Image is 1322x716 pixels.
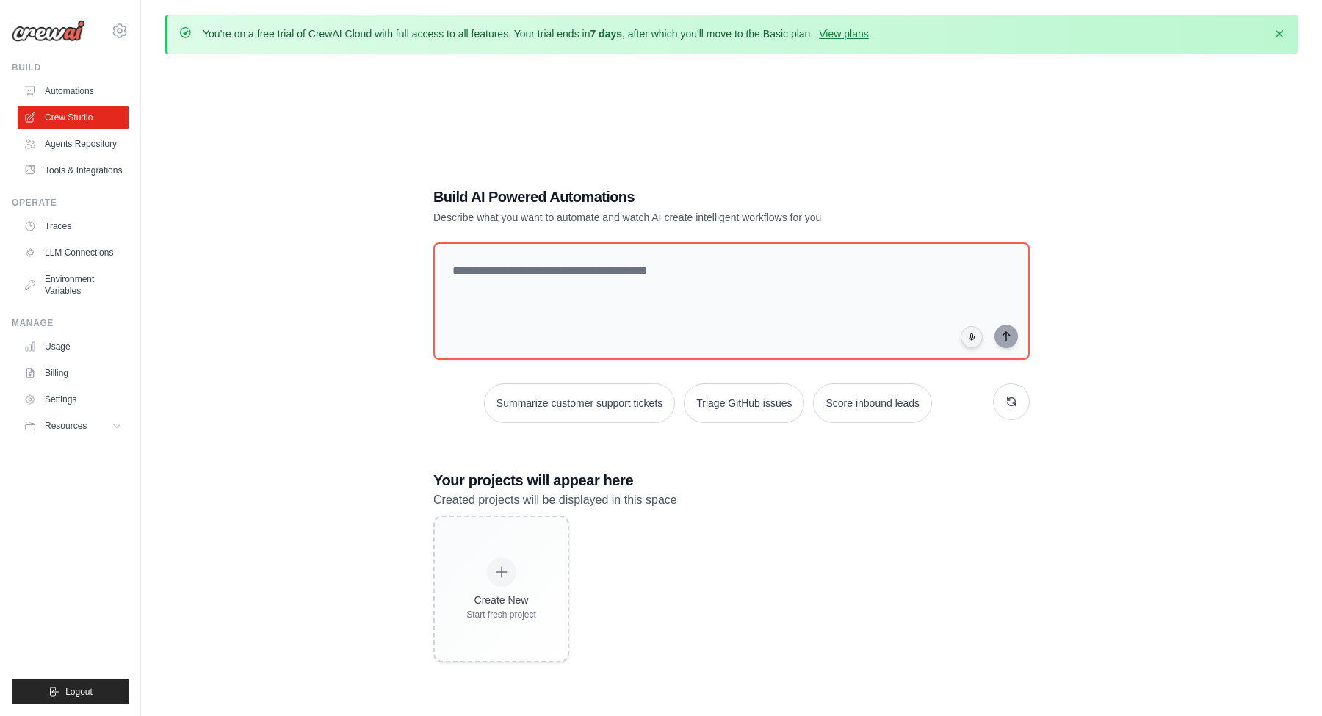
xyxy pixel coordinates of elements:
button: Summarize customer support tickets [484,383,675,423]
a: Usage [18,335,129,358]
button: Click to speak your automation idea [961,326,983,348]
a: Tools & Integrations [18,159,129,182]
div: Build [12,62,129,73]
a: Crew Studio [18,106,129,129]
button: Score inbound leads [813,383,932,423]
h3: Your projects will appear here [433,470,1030,491]
a: Environment Variables [18,267,129,303]
a: Billing [18,361,129,385]
a: Traces [18,214,129,238]
a: Agents Repository [18,132,129,156]
button: Triage GitHub issues [684,383,804,423]
button: Resources [18,414,129,438]
button: Logout [12,679,129,704]
button: Get new suggestions [993,383,1030,420]
strong: 7 days [590,28,622,40]
span: Resources [45,420,87,432]
a: Settings [18,388,129,411]
div: Manage [12,317,129,329]
h1: Build AI Powered Automations [433,187,927,207]
p: You're on a free trial of CrewAI Cloud with full access to all features. Your trial ends in , aft... [203,26,872,41]
a: View plans [819,28,868,40]
img: Logo [12,20,85,42]
span: Logout [65,686,93,698]
div: Start fresh project [466,609,536,621]
p: Describe what you want to automate and watch AI create intelligent workflows for you [433,210,927,225]
p: Created projects will be displayed in this space [433,491,1030,510]
a: LLM Connections [18,241,129,264]
div: Create New [466,593,536,607]
a: Automations [18,79,129,103]
div: Operate [12,197,129,209]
